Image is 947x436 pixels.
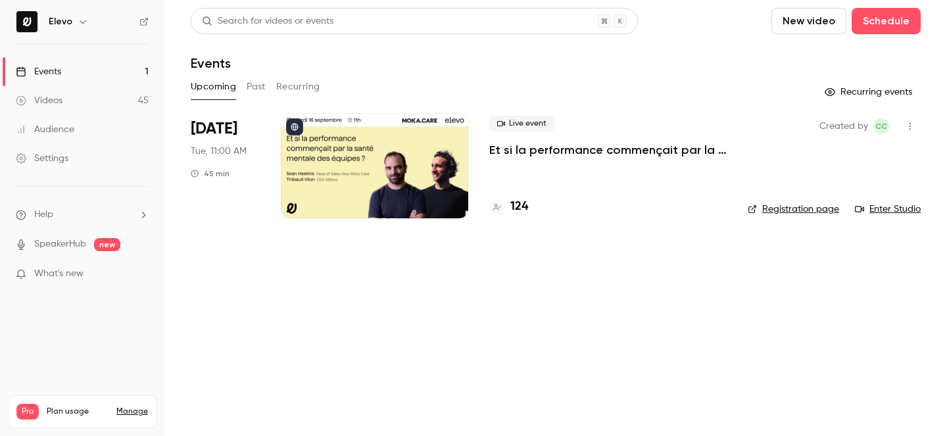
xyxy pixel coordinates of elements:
div: Search for videos or events [202,14,333,28]
iframe: Noticeable Trigger [133,268,149,280]
button: Upcoming [191,76,236,97]
span: Help [34,208,53,222]
a: 124 [489,198,528,216]
button: Past [247,76,266,97]
h1: Events [191,55,231,71]
span: Live event [489,116,554,132]
div: 45 min [191,168,230,179]
div: Settings [16,152,68,165]
h6: Elevo [49,15,72,28]
span: CC [875,118,887,134]
span: Pro [16,404,39,420]
img: Elevo [16,11,37,32]
a: Registration page [748,203,839,216]
div: Audience [16,123,74,136]
span: Plan usage [47,406,109,417]
a: Et si la performance commençait par la santé mentale des équipes ? [489,142,727,158]
span: [DATE] [191,118,237,139]
button: Schedule [852,8,921,34]
li: help-dropdown-opener [16,208,149,222]
div: Sep 16 Tue, 11:00 AM (Europe/Paris) [191,113,260,218]
span: What's new [34,267,84,281]
a: SpeakerHub [34,237,86,251]
span: Clara Courtillier [873,118,889,134]
a: Enter Studio [855,203,921,216]
span: Tue, 11:00 AM [191,145,247,158]
button: New video [771,8,846,34]
a: Manage [116,406,148,417]
span: new [94,238,120,251]
div: Events [16,65,61,78]
span: Created by [819,118,868,134]
h4: 124 [510,198,528,216]
button: Recurring [276,76,320,97]
button: Recurring events [819,82,921,103]
div: Videos [16,94,62,107]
